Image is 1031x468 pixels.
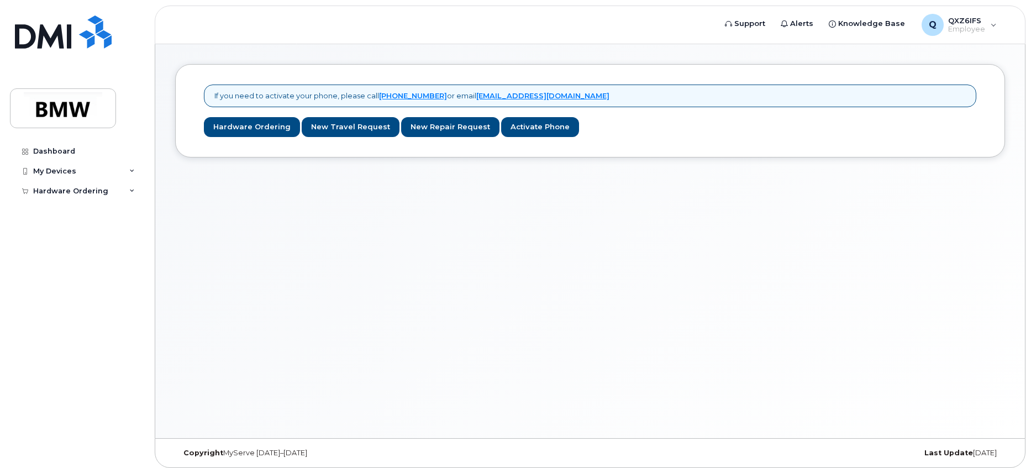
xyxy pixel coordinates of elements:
[476,91,609,100] a: [EMAIL_ADDRESS][DOMAIN_NAME]
[401,117,499,138] a: New Repair Request
[175,449,452,458] div: MyServe [DATE]–[DATE]
[183,449,223,457] strong: Copyright
[924,449,973,457] strong: Last Update
[501,117,579,138] a: Activate Phone
[204,117,300,138] a: Hardware Ordering
[379,91,447,100] a: [PHONE_NUMBER]
[302,117,399,138] a: New Travel Request
[214,91,609,101] p: If you need to activate your phone, please call or email
[728,449,1005,458] div: [DATE]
